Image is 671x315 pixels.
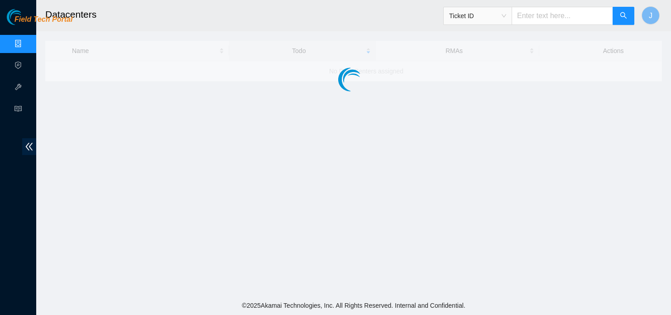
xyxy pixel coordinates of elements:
[14,15,72,24] span: Field Tech Portal
[449,9,506,23] span: Ticket ID
[14,101,22,119] span: read
[36,296,671,315] footer: © 2025 Akamai Technologies, Inc. All Rights Reserved. Internal and Confidential.
[512,7,613,25] input: Enter text here...
[7,16,72,28] a: Akamai TechnologiesField Tech Portal
[649,10,652,21] span: J
[7,9,46,25] img: Akamai Technologies
[613,7,634,25] button: search
[642,6,660,24] button: J
[22,138,36,155] span: double-left
[620,12,627,20] span: search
